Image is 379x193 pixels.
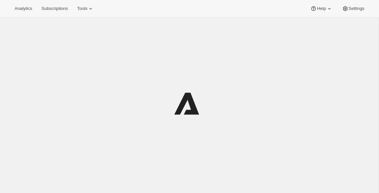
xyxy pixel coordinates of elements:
button: Settings [338,4,368,13]
span: Analytics [15,6,32,11]
button: Analytics [11,4,36,13]
button: Subscriptions [37,4,72,13]
span: Settings [349,6,364,11]
span: Tools [77,6,87,11]
span: Help [317,6,326,11]
span: Subscriptions [41,6,68,11]
button: Help [306,4,336,13]
button: Tools [73,4,98,13]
